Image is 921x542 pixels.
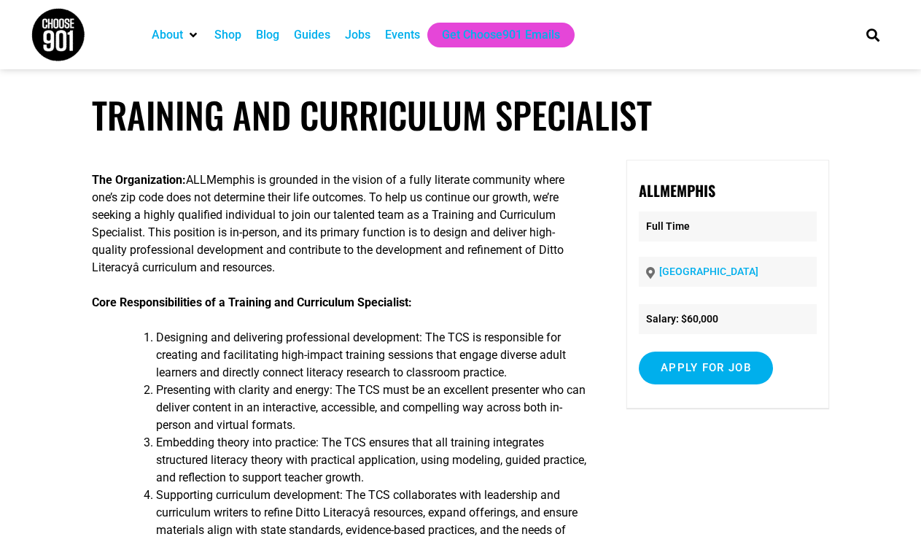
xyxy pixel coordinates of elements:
[294,26,330,44] a: Guides
[442,26,560,44] a: Get Choose901 Emails
[860,23,885,47] div: Search
[92,93,828,136] h1: Training and Curriculum Specialist
[639,179,715,201] strong: ALLMemphis
[345,26,370,44] a: Jobs
[659,266,758,277] a: [GEOGRAPHIC_DATA]
[156,434,589,487] li: Embedding theory into practice: The TCS ensures that all training integrates structured literacy ...
[144,23,842,47] nav: Main nav
[92,171,589,276] p: ALLMemphis is grounded in the vision of a fully literate community where one’s zip code does not ...
[639,352,773,384] input: Apply for job
[639,304,817,334] li: Salary: $60,000
[144,23,207,47] div: About
[92,295,412,309] strong: Core Responsibilities of a Training and Curriculum Specialist:
[156,329,589,382] li: Designing and delivering professional development: The TCS is responsible for creating and facili...
[152,26,183,44] a: About
[639,212,817,241] p: Full Time
[256,26,279,44] a: Blog
[385,26,420,44] a: Events
[156,382,589,434] li: Presenting with clarity and energy: The TCS must be an excellent presenter who can deliver conten...
[92,173,186,187] strong: The Organization:
[214,26,241,44] a: Shop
